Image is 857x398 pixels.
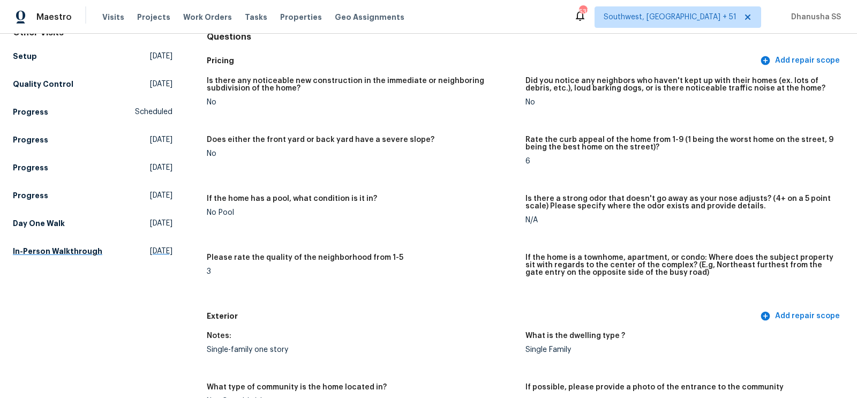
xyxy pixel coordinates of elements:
[525,384,784,391] h5: If possible, please provide a photo of the entrance to the community
[13,190,48,201] h5: Progress
[13,246,102,257] h5: In-Person Walkthrough
[13,107,48,117] h5: Progress
[762,54,840,67] span: Add repair scope
[525,346,836,354] div: Single Family
[758,51,844,71] button: Add repair scope
[150,162,172,173] span: [DATE]
[525,195,836,210] h5: Is there a strong odor that doesn't go away as your nose adjusts? (4+ on a 5 point scale) Please ...
[207,384,387,391] h5: What type of community is the home located in?
[207,332,231,340] h5: Notes:
[150,79,172,89] span: [DATE]
[207,254,403,261] h5: Please rate the quality of the neighborhood from 1-5
[150,190,172,201] span: [DATE]
[36,12,72,22] span: Maestro
[762,310,840,323] span: Add repair scope
[13,242,172,261] a: In-Person Walkthrough[DATE]
[207,77,517,92] h5: Is there any noticeable new construction in the immediate or neighboring subdivision of the home?
[183,12,232,22] span: Work Orders
[150,134,172,145] span: [DATE]
[150,218,172,229] span: [DATE]
[525,136,836,151] h5: Rate the curb appeal of the home from 1-9 (1 being the worst home on the street, 9 being the best...
[13,102,172,122] a: ProgressScheduled
[13,214,172,233] a: Day One Walk[DATE]
[13,162,48,173] h5: Progress
[525,216,836,224] div: N/A
[207,209,517,216] div: No Pool
[13,186,172,205] a: Progress[DATE]
[13,218,65,229] h5: Day One Walk
[207,195,377,202] h5: If the home has a pool, what condition is it in?
[150,246,172,257] span: [DATE]
[787,12,841,22] span: Dhanusha SS
[525,77,836,92] h5: Did you notice any neighbors who haven't kept up with their homes (ex. lots of debris, etc.), lou...
[137,12,170,22] span: Projects
[525,254,836,276] h5: If the home is a townhome, apartment, or condo: Where does the subject property sit with regards ...
[207,311,758,322] h5: Exterior
[758,306,844,326] button: Add repair scope
[207,32,844,42] h4: Questions
[525,332,625,340] h5: What is the dwelling type ?
[150,51,172,62] span: [DATE]
[13,74,172,94] a: Quality Control[DATE]
[13,130,172,149] a: Progress[DATE]
[280,12,322,22] span: Properties
[135,107,172,117] span: Scheduled
[207,99,517,106] div: No
[207,55,758,66] h5: Pricing
[525,157,836,165] div: 6
[335,12,404,22] span: Geo Assignments
[525,99,836,106] div: No
[207,136,434,144] h5: Does either the front yard or back yard have a severe slope?
[207,268,517,275] div: 3
[13,51,37,62] h5: Setup
[13,79,73,89] h5: Quality Control
[13,134,48,145] h5: Progress
[13,158,172,177] a: Progress[DATE]
[102,12,124,22] span: Visits
[207,346,517,354] div: Single-family one story
[245,13,267,21] span: Tasks
[13,47,172,66] a: Setup[DATE]
[207,150,517,157] div: No
[604,12,736,22] span: Southwest, [GEOGRAPHIC_DATA] + 51
[579,6,587,17] div: 533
